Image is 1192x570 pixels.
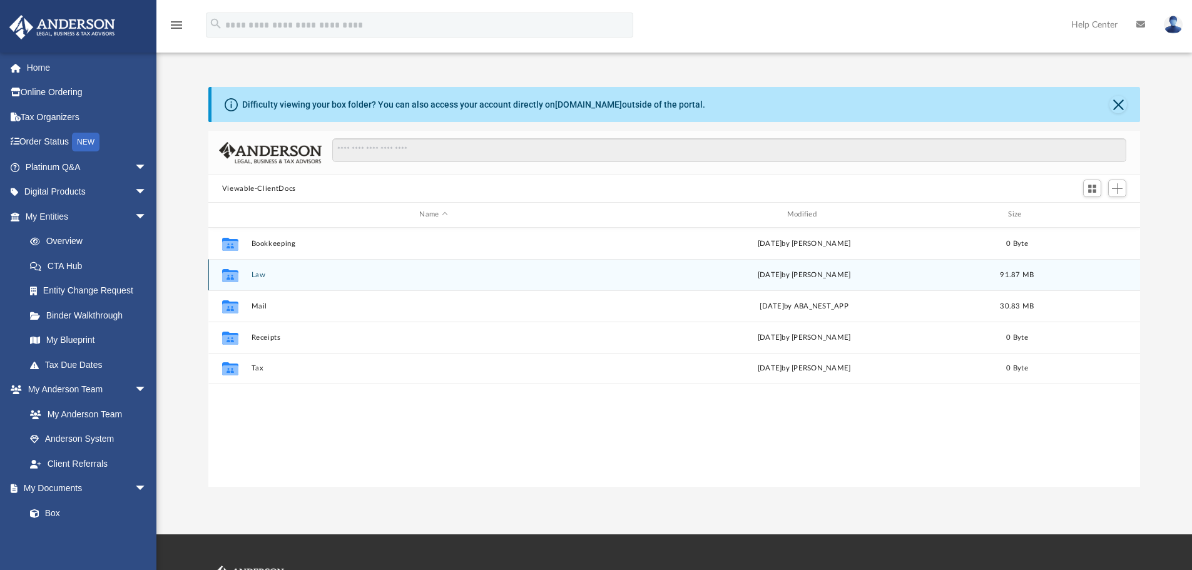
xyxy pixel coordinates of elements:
a: Tax Due Dates [18,352,166,377]
input: Search files and folders [332,138,1126,162]
a: Online Ordering [9,80,166,105]
a: Overview [18,229,166,254]
div: by [PERSON_NAME] [621,269,986,280]
div: id [1047,209,1135,220]
div: NEW [72,133,99,151]
span: arrow_drop_down [135,204,160,230]
a: My Documentsarrow_drop_down [9,476,160,501]
i: search [209,17,223,31]
div: Difficulty viewing your box folder? You can also access your account directly on outside of the p... [242,98,705,111]
span: [DATE] [757,271,782,278]
a: CTA Hub [18,253,166,278]
a: My Entitiesarrow_drop_down [9,204,166,229]
button: Bookkeeping [251,240,616,248]
div: [DATE] by ABA_NEST_APP [621,300,986,312]
i: menu [169,18,184,33]
a: Digital Productsarrow_drop_down [9,180,166,205]
button: Mail [251,302,616,310]
button: Switch to Grid View [1083,180,1102,197]
a: My Blueprint [18,328,160,353]
span: 0 Byte [1006,333,1028,340]
span: 0 Byte [1006,365,1028,372]
a: My Anderson Team [18,402,153,427]
a: Order StatusNEW [9,130,166,155]
img: User Pic [1164,16,1183,34]
a: Box [18,501,153,526]
div: Modified [621,209,987,220]
div: [DATE] by [PERSON_NAME] [621,363,986,374]
a: [DOMAIN_NAME] [555,99,622,109]
span: arrow_drop_down [135,155,160,180]
a: menu [169,24,184,33]
img: Anderson Advisors Platinum Portal [6,15,119,39]
a: Platinum Q&Aarrow_drop_down [9,155,166,180]
a: My Anderson Teamarrow_drop_down [9,377,160,402]
button: Receipts [251,333,616,342]
div: id [214,209,245,220]
button: Add [1108,180,1127,197]
div: [DATE] by [PERSON_NAME] [621,238,986,249]
button: Close [1109,96,1127,113]
div: [DATE] by [PERSON_NAME] [621,332,986,343]
span: arrow_drop_down [135,180,160,205]
div: Size [992,209,1042,220]
a: Tax Organizers [9,104,166,130]
button: Tax [251,364,616,372]
span: 91.87 MB [1000,271,1034,278]
a: Entity Change Request [18,278,166,303]
span: arrow_drop_down [135,377,160,403]
button: Law [251,271,616,279]
div: Name [250,209,616,220]
a: Client Referrals [18,451,160,476]
span: 30.83 MB [1000,302,1034,309]
span: arrow_drop_down [135,476,160,502]
div: grid [208,228,1141,487]
a: Meeting Minutes [18,526,160,551]
button: Viewable-ClientDocs [222,183,296,195]
a: Binder Walkthrough [18,303,166,328]
a: Home [9,55,166,80]
span: 0 Byte [1006,240,1028,247]
a: Anderson System [18,427,160,452]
